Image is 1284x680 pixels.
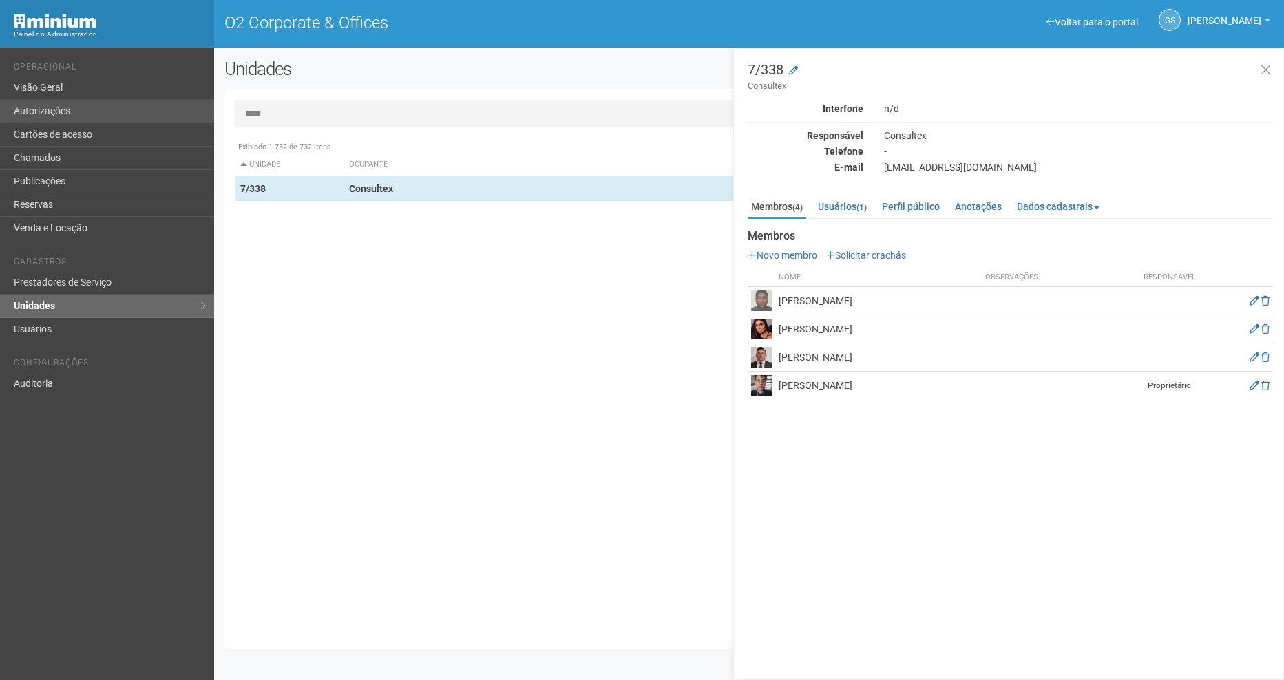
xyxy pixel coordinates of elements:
a: Excluir membro [1261,380,1270,391]
th: Observações [982,268,1135,287]
img: Minium [14,14,96,28]
th: Ocupante: activate to sort column ascending [344,153,766,176]
th: Nome [775,268,982,287]
div: Telefone [737,145,874,158]
th: Responsável [1135,268,1204,287]
a: Anotações [951,196,1005,217]
h2: Unidades [224,59,650,79]
a: Novo membro [748,250,817,261]
li: Configurações [14,358,204,372]
td: [PERSON_NAME] [775,343,982,372]
a: Editar membro [1250,352,1259,363]
a: Editar membro [1250,323,1259,334]
a: Dados cadastrais [1013,196,1103,217]
a: [PERSON_NAME] [1188,17,1270,28]
a: Perfil público [878,196,943,217]
a: Excluir membro [1261,352,1270,363]
td: [PERSON_NAME] [775,315,982,343]
img: user.png [751,319,772,339]
a: Editar membro [1250,380,1259,391]
div: [EMAIL_ADDRESS][DOMAIN_NAME] [874,161,1283,173]
div: Painel do Administrador [14,28,204,41]
div: Exibindo 1-732 de 732 itens [235,141,1263,153]
h3: 7/338 [748,63,1273,92]
div: n/d [874,103,1283,115]
small: (1) [856,202,867,212]
a: Editar membro [1250,295,1259,306]
small: Consultex [748,80,1273,92]
strong: 7/338 [240,183,266,194]
div: Interfone [737,103,874,115]
th: Unidade: activate to sort column descending [235,153,344,176]
li: Cadastros [14,257,204,271]
h1: O2 Corporate & Offices [224,14,739,32]
td: [PERSON_NAME] [775,287,982,315]
a: Usuários(1) [814,196,870,217]
img: user.png [751,290,772,311]
a: Modificar a unidade [789,64,798,78]
strong: Membros [748,230,1273,242]
td: Proprietário [1135,372,1204,400]
div: Consultex [874,129,1283,142]
div: Responsável [737,129,874,142]
strong: Consultex [349,183,393,194]
a: GS [1159,9,1181,31]
span: Gabriela Souza [1188,2,1261,26]
a: Membros(4) [748,196,806,219]
li: Operacional [14,62,204,76]
small: (4) [792,202,803,212]
img: user.png [751,375,772,396]
div: - [874,145,1283,158]
a: Excluir membro [1261,295,1270,306]
div: E-mail [737,161,874,173]
a: Excluir membro [1261,323,1270,334]
a: Solicitar crachás [826,250,906,261]
a: Voltar para o portal [1046,17,1138,28]
td: [PERSON_NAME] [775,372,982,400]
img: user.png [751,347,772,368]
